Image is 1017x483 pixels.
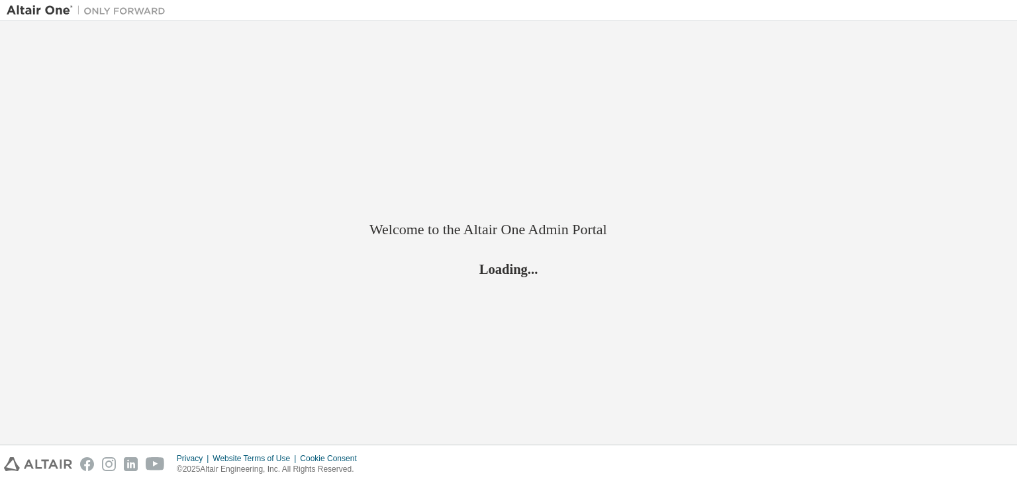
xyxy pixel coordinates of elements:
img: youtube.svg [146,457,165,471]
img: facebook.svg [80,457,94,471]
p: © 2025 Altair Engineering, Inc. All Rights Reserved. [177,464,365,475]
h2: Loading... [369,261,648,278]
div: Cookie Consent [300,453,364,464]
img: Altair One [7,4,172,17]
div: Website Terms of Use [213,453,300,464]
h2: Welcome to the Altair One Admin Portal [369,220,648,239]
img: instagram.svg [102,457,116,471]
img: altair_logo.svg [4,457,72,471]
img: linkedin.svg [124,457,138,471]
div: Privacy [177,453,213,464]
